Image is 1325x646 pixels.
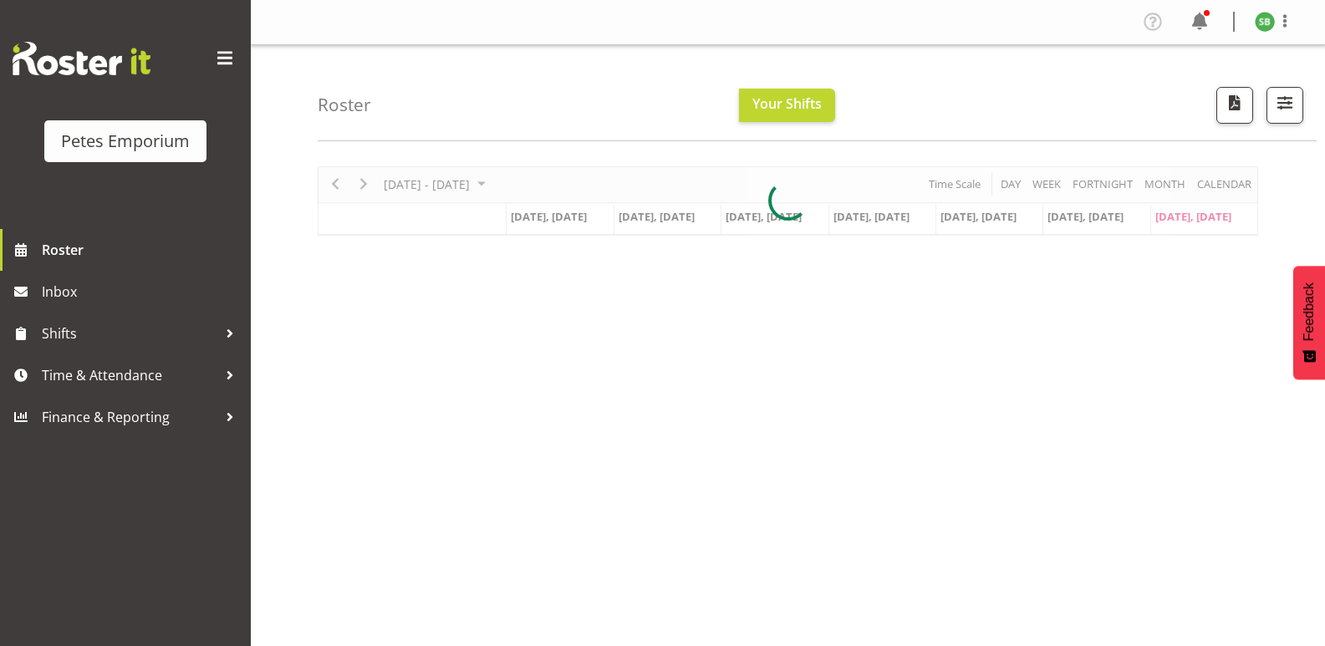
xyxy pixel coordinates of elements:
[42,404,217,430] span: Finance & Reporting
[739,89,835,122] button: Your Shifts
[318,95,371,114] h4: Roster
[1216,87,1253,124] button: Download a PDF of the roster according to the set date range.
[61,129,190,154] div: Petes Emporium
[13,42,150,75] img: Rosterit website logo
[1302,282,1317,341] span: Feedback
[1255,12,1275,32] img: stephanie-burden9828.jpg
[42,237,242,262] span: Roster
[42,321,217,346] span: Shifts
[1293,266,1325,379] button: Feedback - Show survey
[42,279,242,304] span: Inbox
[1266,87,1303,124] button: Filter Shifts
[42,363,217,388] span: Time & Attendance
[752,94,822,113] span: Your Shifts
